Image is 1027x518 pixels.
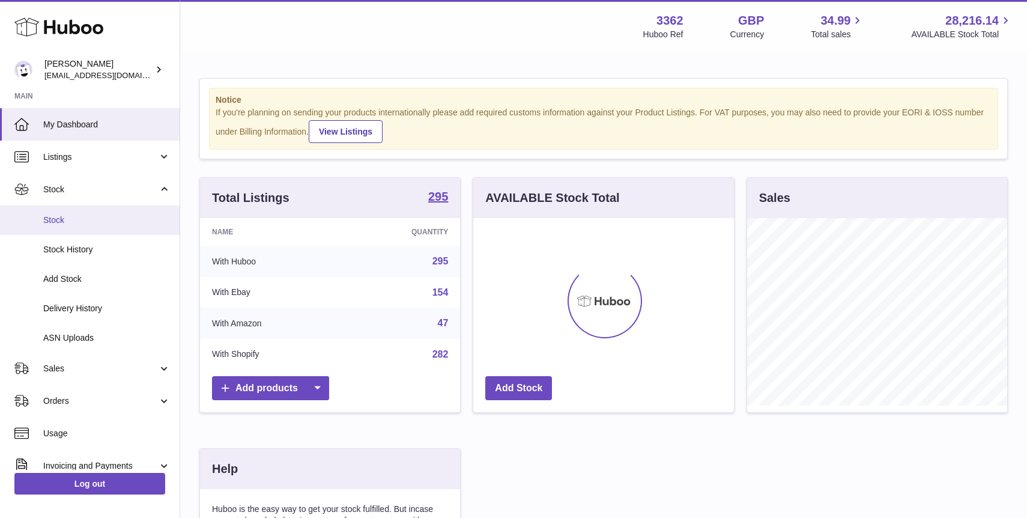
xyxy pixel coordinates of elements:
[200,218,342,246] th: Name
[342,218,460,246] th: Quantity
[212,190,289,206] h3: Total Listings
[14,61,32,79] img: sales@gamesconnection.co.uk
[200,308,342,339] td: With Amazon
[820,13,850,29] span: 34.99
[432,349,449,359] a: 282
[14,473,165,495] a: Log out
[43,119,171,130] span: My Dashboard
[730,29,765,40] div: Currency
[656,13,683,29] strong: 3362
[43,184,158,195] span: Stock
[216,94,992,106] strong: Notice
[216,107,992,143] div: If you're planning on sending your products internationally please add required customs informati...
[200,277,342,308] td: With Ebay
[945,13,999,29] span: 28,216.14
[432,256,449,266] a: 295
[911,13,1013,40] a: 28,216.14 AVAILABLE Stock Total
[428,190,448,203] strong: 295
[43,151,158,163] span: Listings
[212,461,238,477] h3: Help
[43,273,171,285] span: Add Stock
[43,395,158,407] span: Orders
[485,190,619,206] h3: AVAILABLE Stock Total
[43,215,171,226] span: Stock
[438,318,449,328] a: 47
[43,244,171,255] span: Stock History
[485,376,552,401] a: Add Stock
[200,246,342,277] td: With Huboo
[212,376,329,401] a: Add products
[811,29,864,40] span: Total sales
[911,29,1013,40] span: AVAILABLE Stock Total
[811,13,864,40] a: 34.99 Total sales
[43,460,158,472] span: Invoicing and Payments
[738,13,764,29] strong: GBP
[44,70,177,80] span: [EMAIL_ADDRESS][DOMAIN_NAME]
[428,190,448,205] a: 295
[432,287,449,297] a: 154
[43,332,171,344] span: ASN Uploads
[200,339,342,370] td: With Shopify
[43,303,171,314] span: Delivery History
[759,190,790,206] h3: Sales
[44,58,153,81] div: [PERSON_NAME]
[43,363,158,374] span: Sales
[309,120,383,143] a: View Listings
[43,428,171,439] span: Usage
[643,29,683,40] div: Huboo Ref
